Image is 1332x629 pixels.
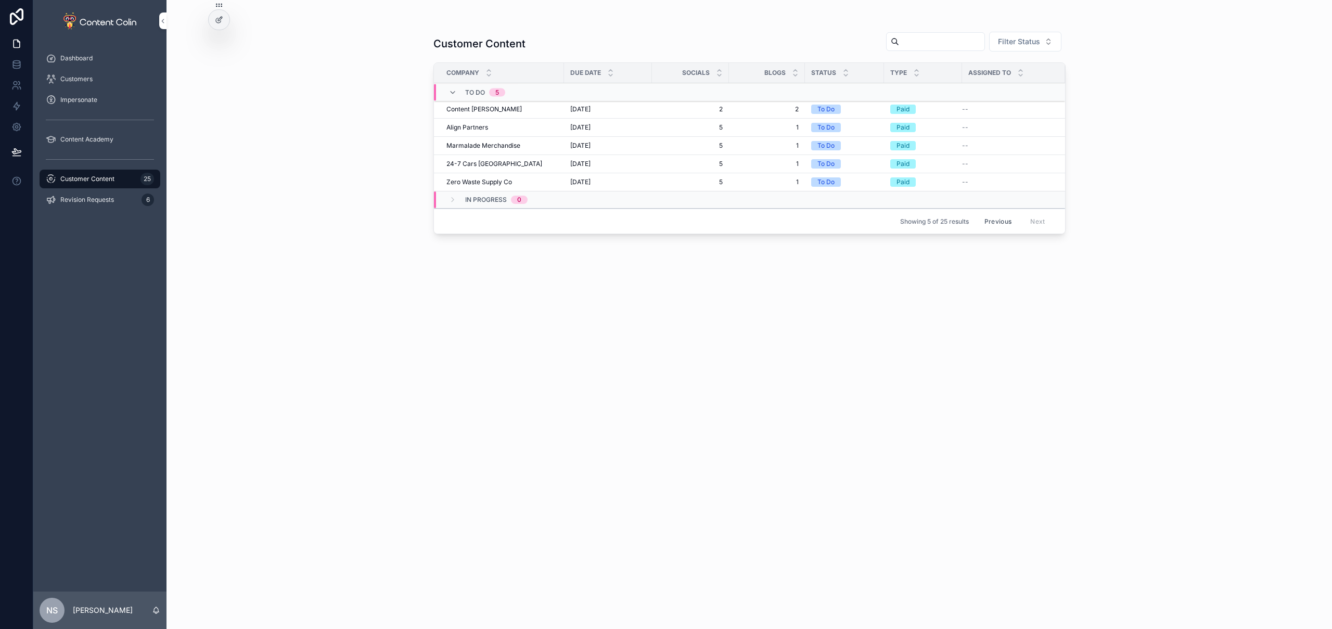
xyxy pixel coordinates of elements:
span: Showing 5 of 25 results [900,217,969,226]
a: 5 [658,160,723,168]
p: [PERSON_NAME] [73,605,133,615]
span: [DATE] [570,160,591,168]
span: -- [962,142,968,150]
span: Blogs [764,69,786,77]
img: App logo [63,12,136,29]
a: [DATE] [570,142,646,150]
a: Revision Requests6 [40,190,160,209]
span: Align Partners [446,123,488,132]
span: To Do [465,88,485,97]
span: Impersonate [60,96,97,104]
a: Impersonate [40,91,160,109]
div: To Do [817,105,835,114]
a: -- [962,178,1053,186]
span: Revision Requests [60,196,114,204]
span: Type [890,69,907,77]
span: -- [962,160,968,168]
div: 5 [495,88,499,97]
div: 0 [517,196,521,204]
a: Content Academy [40,130,160,149]
a: [DATE] [570,105,646,113]
a: Marmalade Merchandise [446,142,558,150]
a: 5 [658,123,723,132]
a: To Do [811,123,878,132]
div: To Do [817,159,835,169]
div: Paid [896,141,910,150]
a: Zero Waste Supply Co [446,178,558,186]
a: -- [962,105,1053,113]
a: 2 [735,105,799,113]
div: Paid [896,123,910,132]
span: Status [811,69,836,77]
span: [DATE] [570,105,591,113]
a: 1 [735,142,799,150]
button: Previous [977,213,1019,229]
span: NS [46,604,58,617]
div: 6 [142,194,154,206]
a: [DATE] [570,123,646,132]
span: [DATE] [570,123,591,132]
span: -- [962,105,968,113]
div: To Do [817,141,835,150]
a: Paid [890,177,956,187]
span: Content [PERSON_NAME] [446,105,522,113]
a: Align Partners [446,123,558,132]
div: scrollable content [33,42,166,223]
a: 1 [735,123,799,132]
a: Content [PERSON_NAME] [446,105,558,113]
a: Paid [890,105,956,114]
a: To Do [811,159,878,169]
a: 1 [735,160,799,168]
a: Paid [890,159,956,169]
a: -- [962,160,1053,168]
a: Paid [890,141,956,150]
div: To Do [817,177,835,187]
span: [DATE] [570,178,591,186]
span: Customers [60,75,93,83]
span: Customer Content [60,175,114,183]
a: 2 [658,105,723,113]
a: To Do [811,105,878,114]
a: -- [962,123,1053,132]
span: Company [446,69,479,77]
div: 25 [140,173,154,185]
h1: Customer Content [433,36,526,51]
a: 5 [658,178,723,186]
a: [DATE] [570,160,646,168]
a: 1 [735,178,799,186]
a: 5 [658,142,723,150]
span: -- [962,178,968,186]
a: [DATE] [570,178,646,186]
a: Customers [40,70,160,88]
a: To Do [811,177,878,187]
span: In Progress [465,196,507,204]
span: Content Academy [60,135,113,144]
a: Paid [890,123,956,132]
a: -- [962,142,1053,150]
a: To Do [811,141,878,150]
span: Filter Status [998,36,1040,47]
span: Due Date [570,69,601,77]
span: Zero Waste Supply Co [446,178,512,186]
span: 24-7 Cars [GEOGRAPHIC_DATA] [446,160,542,168]
button: Select Button [989,32,1061,52]
span: -- [962,123,968,132]
span: Marmalade Merchandise [446,142,520,150]
a: 24-7 Cars [GEOGRAPHIC_DATA] [446,160,558,168]
div: Paid [896,177,910,187]
a: Dashboard [40,49,160,68]
span: Socials [682,69,710,77]
span: Dashboard [60,54,93,62]
div: To Do [817,123,835,132]
span: Assigned To [968,69,1011,77]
